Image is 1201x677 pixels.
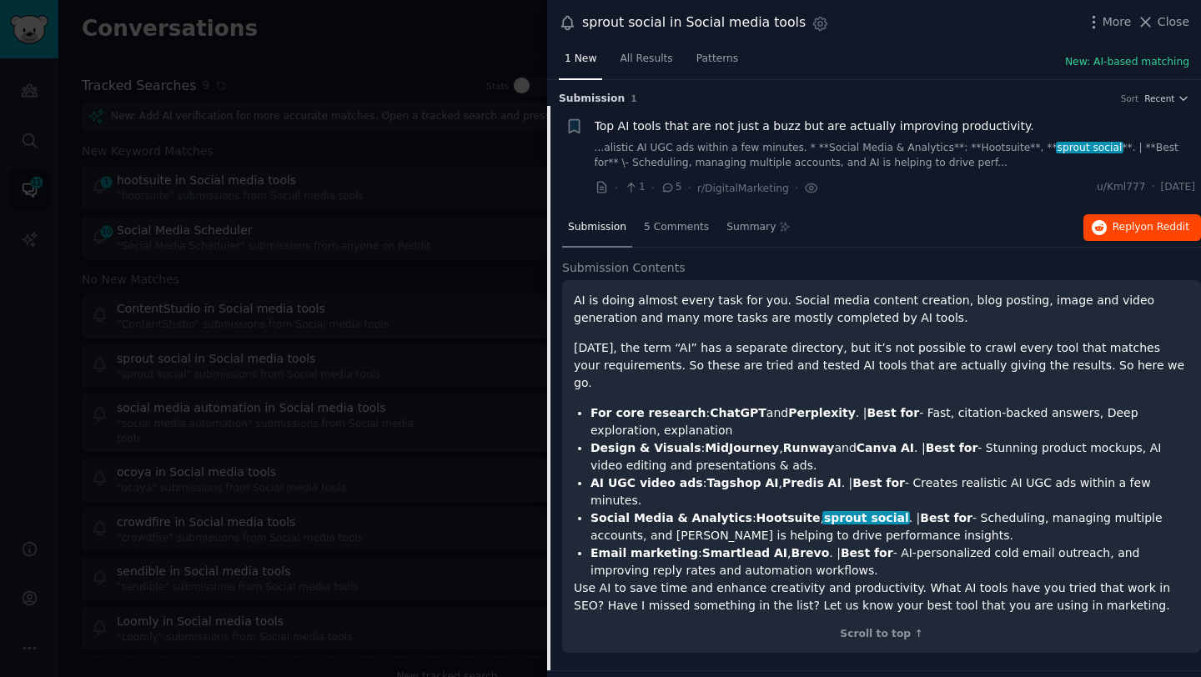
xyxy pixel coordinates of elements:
span: Close [1158,13,1189,31]
span: 5 Comments [644,220,709,235]
span: More [1103,13,1132,31]
strong: ChatGPT [710,406,766,419]
strong: For core research [590,406,706,419]
span: · [651,179,655,197]
strong: Best for [841,546,893,559]
span: Recent [1144,93,1174,104]
button: New: AI-based matching [1065,55,1189,70]
span: · [688,179,691,197]
span: · [795,179,798,197]
span: Submission [559,92,625,107]
li: : , and . | - Stunning product mockups, AI video editing and presentations & ads. [590,439,1189,474]
p: AI is doing almost every task for you. Social media content creation, blog posting, image and vid... [574,292,1189,327]
strong: MidJourney [705,441,779,454]
strong: Best for [852,476,905,489]
li: : , . | - Scheduling, managing multiple accounts, and [PERSON_NAME] is helping to drive performan... [590,509,1189,544]
strong: Canva AI [857,441,914,454]
a: Top AI tools that are not just a buzz but are actually improving productivity. [595,118,1034,135]
span: sprout social [1056,142,1123,153]
div: Sort [1121,93,1139,104]
button: Close [1137,13,1189,31]
span: u/Kml777 [1097,180,1146,195]
strong: Best for [926,441,978,454]
button: Replyon Reddit [1083,214,1201,241]
strong: Hootsuite [756,511,821,524]
strong: Tagshop AI [706,476,778,489]
span: 1 [624,180,645,195]
span: 1 [631,93,636,103]
strong: AI UGC video ads [590,476,703,489]
strong: Social Media & Analytics [590,511,752,524]
span: Submission [568,220,626,235]
div: Scroll to top ↑ [574,627,1189,642]
span: All Results [620,52,672,67]
button: More [1085,13,1132,31]
li: : , . | - AI-personalized cold email outreach, and improving reply rates and automation workflows. [590,544,1189,579]
strong: Email marketing [590,546,698,559]
span: · [1152,180,1155,195]
strong: Design & Visuals [590,441,701,454]
span: Summary [726,220,776,235]
span: r/DigitalMarketing [697,183,789,194]
a: Patterns [691,46,744,80]
strong: Best for [867,406,919,419]
span: on Reddit [1141,221,1189,233]
strong: Perplexity [788,406,856,419]
strong: Runway [783,441,835,454]
p: [DATE], the term “AI” has a separate directory, but it’s not possible to crawl every tool that ma... [574,339,1189,392]
span: Submission Contents [562,259,686,277]
span: Patterns [696,52,738,67]
span: sprout social [822,511,910,524]
li: : and . | - Fast, citation-backed answers, Deep exploration, explanation [590,404,1189,439]
span: · [615,179,618,197]
a: All Results [614,46,678,80]
p: Use AI to save time and enhance creativity and productivity. What AI tools have you tried that wo... [574,579,1189,614]
span: [DATE] [1161,180,1195,195]
strong: Smartlead AI [702,546,787,559]
strong: Predis AI [782,476,842,489]
div: sprout social in Social media tools [582,13,806,33]
span: Reply [1113,220,1189,235]
a: ...alistic AI UGC ads within a few minutes. * **Social Media & Analytics**: **Hootsuite**, **spro... [595,141,1196,170]
strong: Best for [920,511,972,524]
span: 5 [661,180,681,195]
span: 1 New [565,52,596,67]
a: 1 New [559,46,602,80]
li: : , . | - Creates realistic AI UGC ads within a few minutes. [590,474,1189,509]
strong: Brevo [791,546,830,559]
button: Recent [1144,93,1189,104]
